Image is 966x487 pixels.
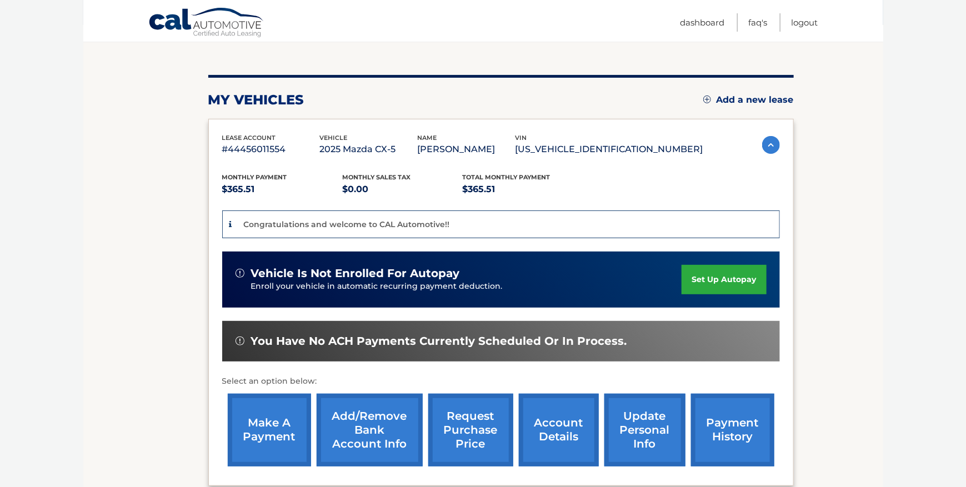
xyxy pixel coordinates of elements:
[251,334,627,348] span: You have no ACH payments currently scheduled or in process.
[703,94,794,106] a: Add a new lease
[244,219,450,229] p: Congratulations and welcome to CAL Automotive!!
[317,394,423,466] a: Add/Remove bank account info
[463,173,550,181] span: Total Monthly Payment
[604,394,685,466] a: update personal info
[222,173,287,181] span: Monthly Payment
[251,267,460,280] span: vehicle is not enrolled for autopay
[515,142,703,157] p: [US_VEHICLE_IDENTIFICATION_NUMBER]
[762,136,780,154] img: accordion-active.svg
[222,182,343,197] p: $365.51
[236,337,244,345] img: alert-white.svg
[418,142,515,157] p: [PERSON_NAME]
[792,13,818,32] a: Logout
[703,96,711,103] img: add.svg
[222,142,320,157] p: #44456011554
[222,134,276,142] span: lease account
[519,394,599,466] a: account details
[148,7,265,39] a: Cal Automotive
[320,142,418,157] p: 2025 Mazda CX-5
[251,280,682,293] p: Enroll your vehicle in automatic recurring payment deduction.
[320,134,348,142] span: vehicle
[515,134,527,142] span: vin
[691,394,774,466] a: payment history
[682,265,766,294] a: set up autopay
[342,182,463,197] p: $0.00
[228,394,311,466] a: make a payment
[428,394,513,466] a: request purchase price
[208,92,304,108] h2: my vehicles
[236,269,244,278] img: alert-white.svg
[463,182,583,197] p: $365.51
[222,375,780,388] p: Select an option below:
[418,134,437,142] span: name
[342,173,411,181] span: Monthly sales Tax
[680,13,725,32] a: Dashboard
[749,13,768,32] a: FAQ's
